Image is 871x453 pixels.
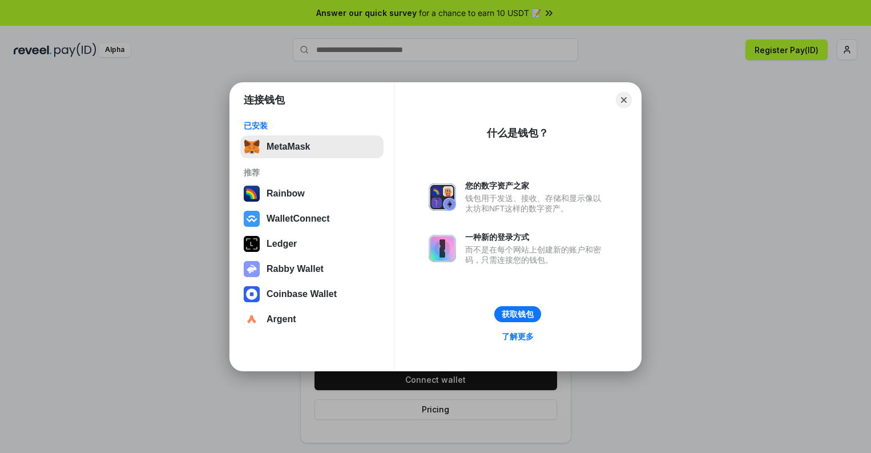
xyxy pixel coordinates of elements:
div: MetaMask [267,142,310,152]
div: 钱包用于发送、接收、存储和显示像以太坊和NFT这样的数字资产。 [465,193,607,214]
button: MetaMask [240,135,384,158]
div: 获取钱包 [502,309,534,319]
h1: 连接钱包 [244,93,285,107]
a: 了解更多 [495,329,541,344]
img: svg+xml,%3Csvg%20xmlns%3D%22http%3A%2F%2Fwww.w3.org%2F2000%2Fsvg%22%20fill%3D%22none%22%20viewBox... [429,183,456,211]
img: svg+xml,%3Csvg%20width%3D%22120%22%20height%3D%22120%22%20viewBox%3D%220%200%20120%20120%22%20fil... [244,186,260,202]
button: Rabby Wallet [240,258,384,280]
button: WalletConnect [240,207,384,230]
div: 一种新的登录方式 [465,232,607,242]
img: svg+xml,%3Csvg%20xmlns%3D%22http%3A%2F%2Fwww.w3.org%2F2000%2Fsvg%22%20fill%3D%22none%22%20viewBox... [244,261,260,277]
div: WalletConnect [267,214,330,224]
button: Argent [240,308,384,331]
div: 了解更多 [502,331,534,342]
div: Rainbow [267,189,305,199]
img: svg+xml,%3Csvg%20fill%3D%22none%22%20height%3D%2233%22%20viewBox%3D%220%200%2035%2033%22%20width%... [244,139,260,155]
div: 已安装 [244,121,380,131]
img: svg+xml,%3Csvg%20xmlns%3D%22http%3A%2F%2Fwww.w3.org%2F2000%2Fsvg%22%20fill%3D%22none%22%20viewBox... [429,235,456,262]
img: svg+xml,%3Csvg%20width%3D%2228%22%20height%3D%2228%22%20viewBox%3D%220%200%2028%2028%22%20fill%3D... [244,286,260,302]
div: 什么是钱包？ [487,126,549,140]
button: Ledger [240,232,384,255]
div: Argent [267,314,296,324]
div: 推荐 [244,167,380,178]
div: Ledger [267,239,297,249]
img: svg+xml,%3Csvg%20xmlns%3D%22http%3A%2F%2Fwww.w3.org%2F2000%2Fsvg%22%20width%3D%2228%22%20height%3... [244,236,260,252]
img: svg+xml,%3Csvg%20width%3D%2228%22%20height%3D%2228%22%20viewBox%3D%220%200%2028%2028%22%20fill%3D... [244,311,260,327]
button: Rainbow [240,182,384,205]
button: 获取钱包 [494,306,541,322]
button: Close [616,92,632,108]
div: 您的数字资产之家 [465,181,607,191]
img: svg+xml,%3Csvg%20width%3D%2228%22%20height%3D%2228%22%20viewBox%3D%220%200%2028%2028%22%20fill%3D... [244,211,260,227]
div: Rabby Wallet [267,264,324,274]
div: 而不是在每个网站上创建新的账户和密码，只需连接您的钱包。 [465,244,607,265]
div: Coinbase Wallet [267,289,337,299]
button: Coinbase Wallet [240,283,384,306]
